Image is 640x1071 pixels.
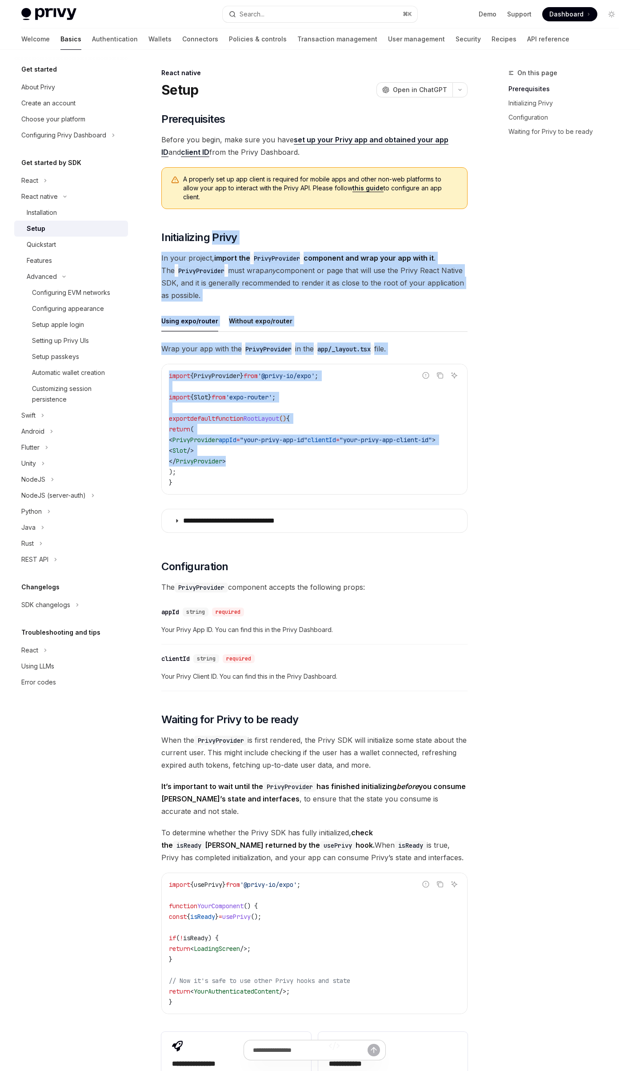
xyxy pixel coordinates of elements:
[226,881,240,889] span: from
[396,782,419,791] em: before
[21,28,50,50] a: Welcome
[508,110,626,125] a: Configuration
[226,393,272,401] span: 'expo-router'
[14,365,128,381] a: Automatic wallet creation
[508,125,626,139] a: Waiting for Privy to be ready
[175,583,228,592] code: PrivyProvider
[14,349,128,365] a: Setup passkeys
[32,367,105,378] div: Automatic wallet creation
[219,436,236,444] span: appId
[169,955,172,963] span: }
[14,205,128,221] a: Installation
[244,902,258,910] span: () {
[14,269,128,285] button: Toggle Advanced section
[161,133,468,158] span: Before you begin, make sure you have and from the Privy Dashboard.
[242,344,295,354] code: PrivyProvider
[222,457,226,465] span: >
[161,734,468,771] span: When the is first rendered, the Privy SDK will initialize some state about the current user. This...
[14,173,128,189] button: Toggle React section
[21,130,106,141] div: Configuring Privy Dashboard
[148,28,172,50] a: Wallets
[161,713,299,727] span: Waiting for Privy to be ready
[182,28,218,50] a: Connectors
[420,878,432,890] button: Report incorrect code
[14,127,128,143] button: Toggle Configuring Privy Dashboard section
[542,7,597,21] a: Dashboard
[21,627,100,638] h5: Troubleshooting and tips
[14,535,128,552] button: Toggle Rust section
[14,407,128,423] button: Toggle Swift section
[171,176,180,185] svg: Warning
[14,189,128,205] button: Toggle React native section
[279,415,286,423] span: ()
[27,239,56,250] div: Quickstart
[14,301,128,317] a: Configuring appearance
[190,372,194,380] span: {
[14,674,128,690] a: Error codes
[340,436,432,444] span: "your-privy-app-client-id"
[176,934,180,942] span: (
[14,471,128,487] button: Toggle NodeJS section
[456,28,481,50] a: Security
[21,582,60,592] h5: Changelogs
[14,597,128,613] button: Toggle SDK changelogs section
[169,457,176,465] span: </
[32,383,123,405] div: Customizing session persistence
[21,600,70,610] div: SDK changelogs
[479,10,496,19] a: Demo
[240,372,244,380] span: }
[194,881,222,889] span: usePrivy
[376,82,452,97] button: Open in ChatGPT
[21,82,55,93] div: About Privy
[240,436,308,444] span: "your-privy-app-id"
[190,881,194,889] span: {
[517,68,557,78] span: On this page
[320,841,356,850] code: usePrivy
[161,112,225,126] span: Prerequisites
[604,7,619,21] button: Toggle dark mode
[187,447,194,455] span: />
[161,82,198,98] h1: Setup
[175,266,228,276] code: PrivyProvider
[236,436,240,444] span: =
[314,344,374,354] code: app/_layout.tsx
[180,934,183,942] span: !
[186,608,205,616] span: string
[286,987,290,995] span: ;
[161,654,190,663] div: clientId
[14,487,128,503] button: Toggle NodeJS (server-auth) section
[286,415,290,423] span: {
[240,945,247,953] span: />
[14,381,128,407] a: Customizing session persistence
[21,442,40,453] div: Flutter
[223,654,255,663] div: required
[247,945,251,953] span: ;
[169,902,197,910] span: function
[272,393,276,401] span: ;
[315,372,318,380] span: ;
[208,934,219,942] span: ) {
[215,913,219,921] span: }
[448,370,460,381] button: Ask AI
[21,98,76,109] div: Create an account
[14,317,128,333] a: Setup apple login
[169,479,172,487] span: }
[21,538,34,549] div: Rust
[176,457,222,465] span: PrivyProvider
[161,581,468,593] span: The component accepts the following props:
[32,335,89,346] div: Setting up Privy UIs
[181,148,209,157] a: client ID
[169,468,176,476] span: );
[190,913,215,921] span: isReady
[194,372,240,380] span: PrivyProvider
[21,474,45,485] div: NodeJS
[393,85,447,94] span: Open in ChatGPT
[432,436,436,444] span: >
[308,436,336,444] span: clientId
[215,415,244,423] span: function
[263,782,316,792] code: PrivyProvider
[279,987,286,995] span: />
[21,8,76,20] img: light logo
[194,393,208,401] span: Slot
[161,230,237,245] span: Initializing Privy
